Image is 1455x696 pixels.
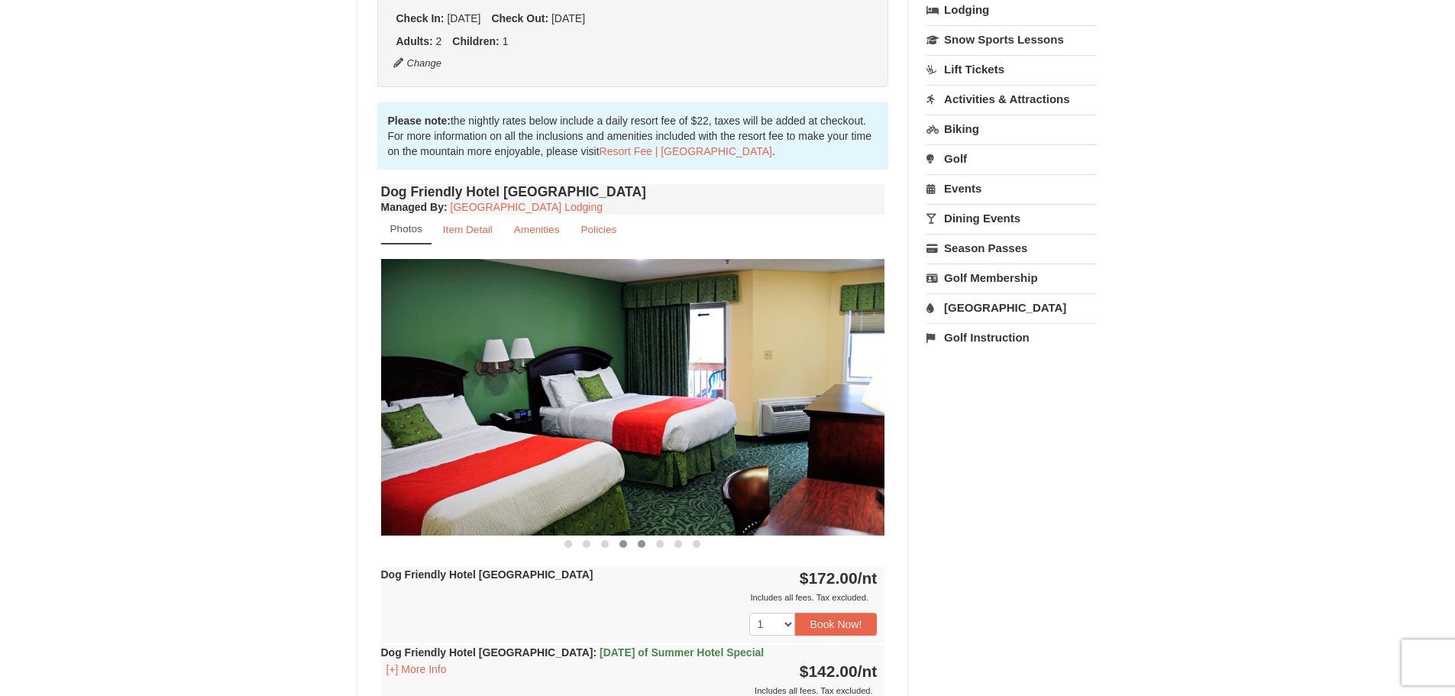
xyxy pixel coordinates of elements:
[926,204,1097,232] a: Dining Events
[433,215,503,244] a: Item Detail
[795,613,878,636] button: Book Now!
[926,25,1097,53] a: Snow Sports Lessons
[600,646,764,659] span: [DATE] of Summer Hotel Special
[393,55,443,72] button: Change
[381,661,452,678] button: [+] More Info
[452,35,499,47] strong: Children:
[551,12,585,24] span: [DATE]
[926,144,1097,173] a: Golf
[800,662,858,680] span: $142.00
[443,224,493,235] small: Item Detail
[381,201,444,213] span: Managed By
[926,115,1097,143] a: Biking
[390,223,422,235] small: Photos
[926,174,1097,202] a: Events
[926,234,1097,262] a: Season Passes
[451,201,603,213] a: [GEOGRAPHIC_DATA] Lodging
[381,201,448,213] strong: :
[381,215,432,244] a: Photos
[436,35,442,47] span: 2
[580,224,616,235] small: Policies
[926,323,1097,351] a: Golf Instruction
[514,224,560,235] small: Amenities
[858,569,878,587] span: /nt
[800,569,878,587] strong: $172.00
[381,568,593,581] strong: Dog Friendly Hotel [GEOGRAPHIC_DATA]
[381,646,765,659] strong: Dog Friendly Hotel [GEOGRAPHIC_DATA]
[571,215,626,244] a: Policies
[381,590,878,605] div: Includes all fees. Tax excluded.
[504,215,570,244] a: Amenities
[491,12,548,24] strong: Check Out:
[926,85,1097,113] a: Activities & Attractions
[381,259,885,535] img: 18876286-41-233aa5f3.jpg
[858,662,878,680] span: /nt
[396,35,433,47] strong: Adults:
[926,55,1097,83] a: Lift Tickets
[593,646,597,659] span: :
[600,145,772,157] a: Resort Fee | [GEOGRAPHIC_DATA]
[926,264,1097,292] a: Golf Membership
[388,115,451,127] strong: Please note:
[447,12,480,24] span: [DATE]
[503,35,509,47] span: 1
[377,102,889,170] div: the nightly rates below include a daily resort fee of $22, taxes will be added at checkout. For m...
[381,184,885,199] h4: Dog Friendly Hotel [GEOGRAPHIC_DATA]
[396,12,445,24] strong: Check In:
[926,293,1097,322] a: [GEOGRAPHIC_DATA]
